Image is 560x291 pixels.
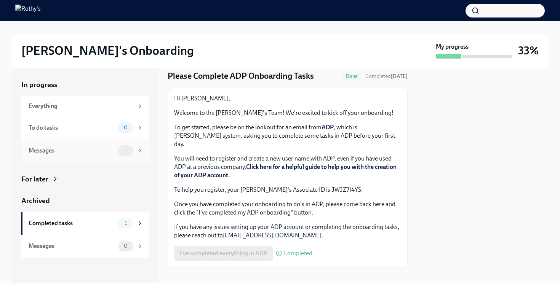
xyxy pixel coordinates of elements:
span: Done [341,73,362,79]
span: September 30th, 2025 17:48 [365,73,408,80]
a: Completed tasks1 [21,212,149,235]
div: To do tasks [29,124,115,132]
a: Archived [21,196,149,206]
a: For later [21,174,149,184]
div: Messages [29,146,115,155]
div: Everything [29,102,133,110]
div: For later [21,174,48,184]
a: In progress [21,80,149,90]
img: Rothy's [15,5,41,17]
a: Messages0 [21,235,149,258]
p: Hi [PERSON_NAME], [174,94,401,103]
span: 1 [120,220,131,226]
span: 1 [120,148,131,153]
span: Completed [365,73,408,80]
p: If you have any issues setting up your ADP account or completing the onboarding tasks, please rea... [174,223,401,240]
h2: [PERSON_NAME]'s Onboarding [21,43,194,58]
a: Everything [21,96,149,116]
div: Messages [29,242,115,250]
a: Messages1 [21,139,149,162]
h4: Please Complete ADP Onboarding Tasks [168,70,314,82]
p: You will need to register and create a new user name with ADP, even if you have used ADP at a pre... [174,154,401,180]
a: Click here for a helpful guide to help you with the creation of your ADP account. [174,163,397,179]
a: [EMAIL_ADDRESS][DOMAIN_NAME] [223,232,322,239]
span: 0 [119,125,132,130]
p: Welcome to the [PERSON_NAME]'s Team! We're excited to kick off your onboarding! [174,109,401,117]
strong: [DATE] [391,73,408,80]
span: 0 [119,243,132,249]
a: To do tasks0 [21,116,149,139]
p: To get started, please be on the lookout for an email from , which is [PERSON_NAME] system, askin... [174,123,401,148]
h3: 33% [518,44,539,57]
div: Completed tasks [29,219,115,227]
strong: My progress [436,43,469,51]
a: ADP [322,124,334,131]
p: To help you register, your [PERSON_NAME]'s Associate ID is JWJZ7I4YS. [174,186,401,194]
span: Completed [283,250,312,256]
p: Once you have completed your onboarding to do's in ADP, please come back here and click the "I've... [174,200,401,217]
